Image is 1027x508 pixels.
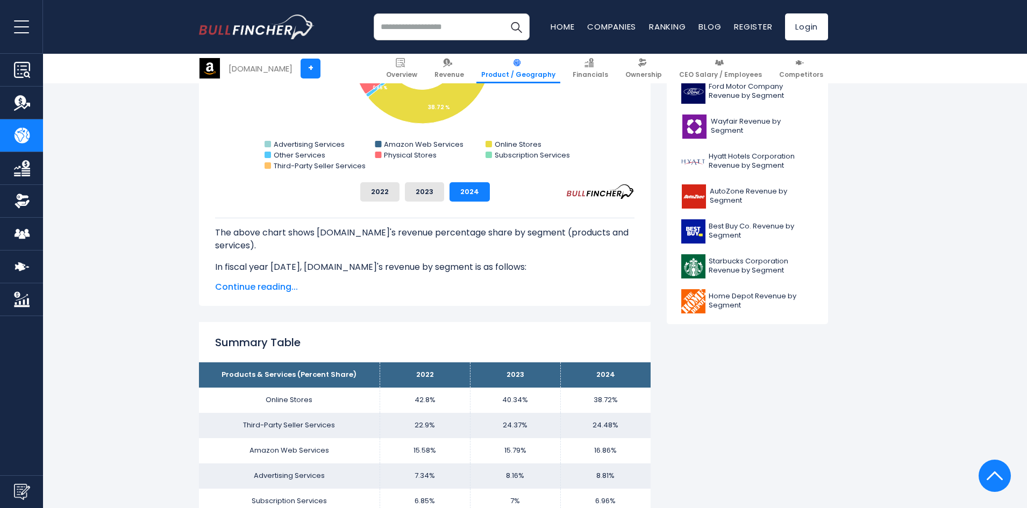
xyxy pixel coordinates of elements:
text: Physical Stores [384,150,437,160]
text: Online Stores [495,139,541,149]
a: Hyatt Hotels Corporation Revenue by Segment [675,147,820,176]
span: CEO Salary / Employees [679,70,762,79]
a: AutoZone Revenue by Segment [675,182,820,211]
td: Advertising Services [199,463,380,489]
tspan: 38.72 % [428,103,450,111]
td: 8.16% [470,463,560,489]
img: AMZN logo [199,58,220,78]
text: Amazon Web Services [384,139,463,149]
span: Ownership [625,70,662,79]
a: Revenue [430,54,469,83]
span: AutoZone Revenue by Segment [710,187,814,205]
a: CEO Salary / Employees [674,54,767,83]
span: Ford Motor Company Revenue by Segment [709,82,814,101]
span: Competitors [779,70,823,79]
span: Financials [573,70,608,79]
tspan: 0.85 % [373,85,387,91]
td: Third-Party Seller Services [199,413,380,438]
span: Continue reading... [215,281,634,294]
td: 16.86% [560,438,651,463]
img: bullfincher logo [199,15,315,39]
a: Blog [698,21,721,32]
img: SBUX logo [681,254,705,278]
img: BBY logo [681,219,705,244]
img: H logo [681,149,705,174]
img: AZO logo [681,184,707,209]
a: Register [734,21,772,32]
span: Hyatt Hotels Corporation Revenue by Segment [709,152,814,170]
th: 2023 [470,362,560,388]
td: 22.9% [380,413,470,438]
text: Advertising Services [274,139,345,149]
img: Ownership [14,193,30,209]
th: 2022 [380,362,470,388]
a: + [301,59,320,78]
td: 15.58% [380,438,470,463]
td: 40.34% [470,388,560,413]
p: In fiscal year [DATE], [DOMAIN_NAME]'s revenue by segment is as follows: [215,261,634,274]
td: 24.37% [470,413,560,438]
img: F logo [681,80,705,104]
span: Starbucks Corporation Revenue by Segment [709,257,814,275]
a: Ownership [621,54,667,83]
img: HD logo [681,289,705,313]
div: [DOMAIN_NAME] [229,62,293,75]
a: Competitors [774,54,828,83]
td: Amazon Web Services [199,438,380,463]
button: 2023 [405,182,444,202]
a: Best Buy Co. Revenue by Segment [675,217,820,246]
a: Ford Motor Company Revenue by Segment [675,77,820,106]
h2: Summary Table [215,334,634,350]
td: 7.34% [380,463,470,489]
th: Products & Services (Percent Share) [199,362,380,388]
button: 2024 [450,182,490,202]
td: 38.72% [560,388,651,413]
a: Companies [587,21,636,32]
a: Wayfair Revenue by Segment [675,112,820,141]
a: Home Depot Revenue by Segment [675,287,820,316]
a: Go to homepage [199,15,315,39]
td: 24.48% [560,413,651,438]
span: Home Depot Revenue by Segment [709,292,814,310]
button: Search [503,13,530,40]
span: Best Buy Co. Revenue by Segment [709,222,814,240]
span: Overview [386,70,417,79]
div: The for [DOMAIN_NAME] is the Online Stores, which represents 38.72% of its total revenue. The for... [215,218,634,450]
text: Subscription Services [495,150,570,160]
span: Revenue [434,70,464,79]
p: The above chart shows [DOMAIN_NAME]'s revenue percentage share by segment (products and services). [215,226,634,252]
td: Online Stores [199,388,380,413]
a: Product / Geography [476,54,560,83]
td: 42.8% [380,388,470,413]
span: Product / Geography [481,70,555,79]
td: 8.81% [560,463,651,489]
text: Third-Party Seller Services [274,161,366,171]
a: Login [785,13,828,40]
button: 2022 [360,182,400,202]
a: Financials [568,54,613,83]
a: Ranking [649,21,686,32]
a: Overview [381,54,422,83]
span: Wayfair Revenue by Segment [711,117,814,135]
td: 15.79% [470,438,560,463]
a: Home [551,21,574,32]
text: Other Services [274,150,325,160]
img: W logo [681,115,708,139]
th: 2024 [560,362,651,388]
a: Starbucks Corporation Revenue by Segment [675,252,820,281]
